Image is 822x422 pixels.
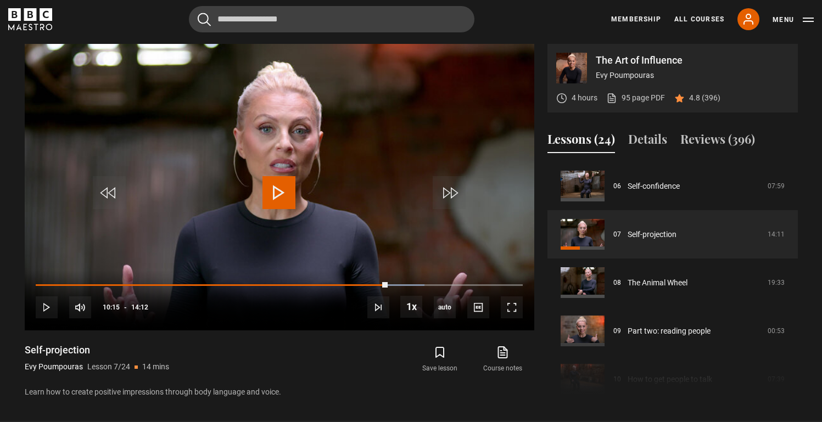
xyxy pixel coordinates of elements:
button: Next Lesson [367,296,389,318]
p: 4.8 (396) [689,92,720,104]
a: Course notes [471,344,534,375]
button: Captions [467,296,489,318]
h1: Self-projection [25,344,169,357]
a: Membership [611,14,661,24]
p: Evy Poumpouras [25,361,83,373]
a: The Animal Wheel [628,277,687,289]
button: Toggle navigation [773,14,814,25]
a: Part two: reading people [628,325,711,337]
span: 14:12 [131,297,148,317]
button: Fullscreen [501,296,523,318]
div: Current quality: 720p [434,296,456,318]
p: The Art of Influence [596,55,789,65]
button: Save lesson [409,344,471,375]
svg: BBC Maestro [8,8,52,30]
p: Evy Poumpouras [596,70,789,81]
p: 14 mins [142,361,169,373]
video-js: Video Player [25,44,534,330]
span: 10:15 [103,297,120,317]
span: - [124,303,127,311]
p: Lesson 7/24 [87,361,130,373]
button: Reviews (396) [680,130,755,153]
button: Play [36,296,58,318]
button: Mute [69,296,91,318]
input: Search [189,6,474,32]
a: Self-confidence [628,181,680,192]
a: 95 page PDF [606,92,665,104]
a: Self-projection [628,229,676,240]
span: auto [434,296,456,318]
button: Playback Rate [400,296,422,318]
button: Details [628,130,667,153]
button: Submit the search query [198,13,211,26]
a: All Courses [674,14,724,24]
div: Progress Bar [36,284,522,286]
p: 4 hours [572,92,597,104]
p: Learn how to create positive impressions through body language and voice. [25,386,534,398]
button: Lessons (24) [547,130,615,153]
